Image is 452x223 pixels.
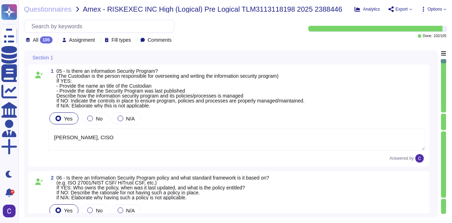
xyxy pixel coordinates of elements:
[48,69,54,74] span: 1
[428,7,442,11] span: Options
[389,156,414,160] span: Answered by
[363,7,380,11] span: Analytics
[126,116,135,122] span: N/A
[148,37,172,42] span: Comments
[40,36,53,43] div: 105
[434,34,446,38] span: 102 / 105
[64,116,72,122] span: Yes
[32,55,53,60] span: Section 1
[96,116,102,122] span: No
[96,207,102,213] span: No
[3,205,16,217] img: user
[83,6,343,13] span: Amex - RISKEXEC INC High (Logical) Pre Logical TLM3113118198 2025 2388446
[395,7,408,11] span: Export
[64,207,72,213] span: Yes
[56,68,305,108] span: 05 - Is there an information Security Program? (The Custodian is the person responsible for overs...
[423,34,432,38] span: Done:
[415,154,424,163] img: user
[10,190,14,194] div: 9+
[112,37,131,42] span: Fill types
[28,20,174,33] input: Search by keywords
[1,203,20,219] button: user
[48,129,425,151] textarea: [PERSON_NAME], CISO
[48,175,54,180] span: 2
[126,207,135,213] span: N/A
[33,37,38,42] span: All
[24,6,72,13] span: Questionnaires
[56,175,269,200] span: 06 - Is there an Information Security Program policy and what standard framework is it based on? ...
[69,37,95,42] span: Assignment
[355,6,380,12] button: Analytics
